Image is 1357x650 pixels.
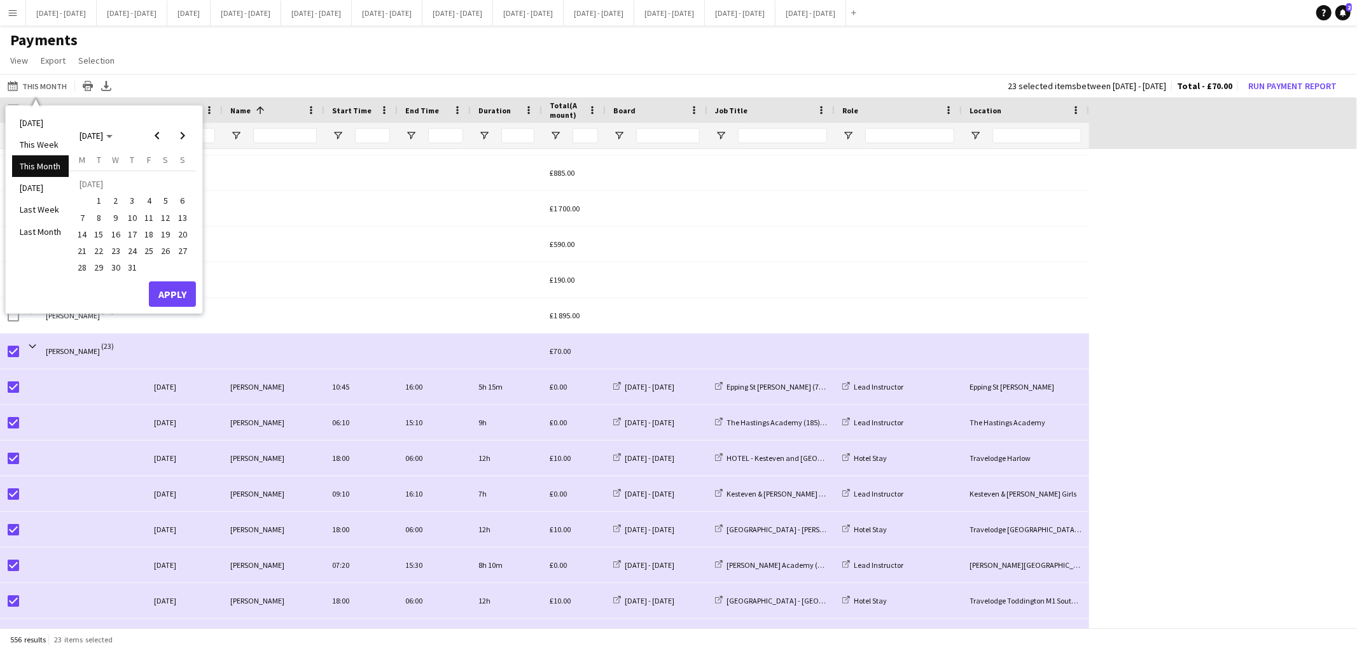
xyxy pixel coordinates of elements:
[174,192,191,209] button: 06-07-2025
[74,176,191,192] td: [DATE]
[46,346,100,356] span: [PERSON_NAME]
[92,193,107,208] span: 1
[90,243,107,259] button: 22-07-2025
[550,346,571,356] span: £70.00
[146,548,223,583] div: [DATE]
[74,243,90,258] span: 21
[167,1,211,25] button: [DATE]
[422,1,493,25] button: [DATE] - [DATE]
[80,130,103,141] span: [DATE]
[26,1,97,25] button: [DATE] - [DATE]
[842,418,903,427] a: Lead Instructor
[865,128,954,143] input: Role Filter Input
[144,123,170,148] button: Previous month
[715,418,861,427] a: The Hastings Academy (185) Time Attack
[550,596,571,605] span: £10.00
[158,210,174,225] span: 12
[715,106,748,115] span: Job Title
[99,78,114,94] app-action-btn: Export XLSX
[101,334,114,358] span: (23)
[471,583,542,618] div: 12h
[715,453,870,463] a: HOTEL - Kesteven and [GEOGRAPHIC_DATA]
[97,1,167,25] button: [DATE] - [DATE]
[550,239,574,249] span: £590.00
[550,453,571,463] span: £10.00
[230,106,251,115] span: Name
[146,369,223,404] div: [DATE]
[1346,3,1352,11] span: 2
[141,210,157,225] span: 11
[715,130,727,141] button: Open Filter Menu
[332,130,344,141] button: Open Filter Menu
[158,227,174,242] span: 19
[727,489,922,498] span: Kesteven & [PERSON_NAME] Girls (180) Time Attack (H/D PM)
[715,489,922,498] a: Kesteven & [PERSON_NAME] Girls (180) Time Attack (H/D PM)
[842,525,887,534] a: Hotel Stay
[324,512,398,547] div: 18:00
[54,635,113,644] span: 23 items selected
[471,441,542,476] div: 12h
[124,209,141,225] button: 10-07-2025
[324,583,398,618] div: 18:00
[174,243,191,259] button: 27-07-2025
[146,441,223,476] div: [DATE]
[478,130,490,141] button: Open Filter Menu
[125,243,140,258] span: 24
[12,177,69,199] li: [DATE]
[613,382,674,392] a: [DATE] - [DATE]
[230,525,284,534] span: [PERSON_NAME]
[281,1,352,25] button: [DATE] - [DATE]
[101,298,114,323] span: (28)
[613,106,636,115] span: Board
[230,418,284,427] span: [PERSON_NAME]
[10,55,28,66] span: View
[776,1,846,25] button: [DATE] - [DATE]
[727,418,861,427] span: The Hastings Academy (185) Time Attack
[90,259,107,276] button: 29-07-2025
[727,453,870,463] span: HOTEL - Kesteven and [GEOGRAPHIC_DATA]
[157,192,174,209] button: 05-07-2025
[1177,80,1232,92] span: Total - £70.00
[727,596,872,605] span: [GEOGRAPHIC_DATA] - [GEOGRAPHIC_DATA]
[230,489,284,498] span: [PERSON_NAME]
[146,476,223,511] div: [DATE]
[634,1,705,25] button: [DATE] - [DATE]
[573,128,598,143] input: Amount Filter Input
[125,193,140,208] span: 3
[962,476,1089,511] div: Kesteven & [PERSON_NAME] Girls
[230,596,284,605] span: [PERSON_NAME]
[12,134,69,155] li: This Week
[550,311,580,320] span: £1 895.00
[332,106,372,115] span: Start Time
[170,123,195,148] button: Next month
[112,154,119,166] span: W
[157,243,174,259] button: 26-07-2025
[550,130,561,141] button: Open Filter Menu
[854,560,903,570] span: Lead Instructor
[352,1,422,25] button: [DATE] - [DATE]
[108,193,123,208] span: 2
[970,130,981,141] button: Open Filter Menu
[842,489,903,498] a: Lead Instructor
[962,369,1089,404] div: Epping St [PERSON_NAME]
[613,453,674,463] a: [DATE] - [DATE]
[625,525,674,534] span: [DATE] - [DATE]
[130,154,134,166] span: T
[124,226,141,243] button: 17-07-2025
[149,281,196,307] button: Apply
[74,243,90,259] button: 21-07-2025
[550,101,583,120] span: Total(Amount)
[854,525,887,534] span: Hotel Stay
[613,596,674,605] a: [DATE] - [DATE]
[727,382,907,392] span: Epping St [PERSON_NAME] (70 STAFF) Hub (Half Day PM)
[636,128,700,143] input: Board Filter Input
[471,548,542,583] div: 8h 10m
[550,560,567,570] span: £0.00
[74,209,90,225] button: 07-07-2025
[108,260,123,276] span: 30
[125,210,140,225] span: 10
[146,405,223,440] div: [DATE]
[550,382,567,392] span: £0.00
[74,259,90,276] button: 28-07-2025
[141,209,157,225] button: 11-07-2025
